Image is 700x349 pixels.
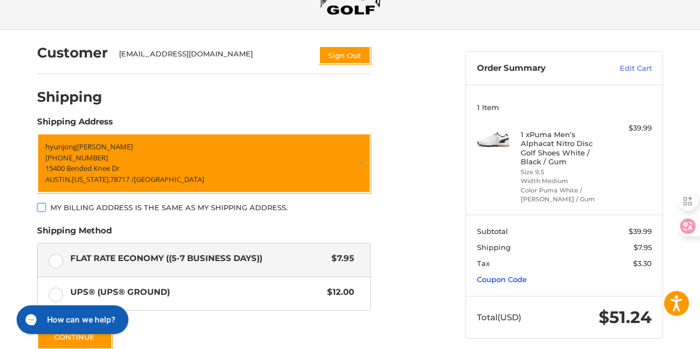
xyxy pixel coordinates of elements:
[477,227,508,236] span: Subtotal
[77,142,133,152] span: [PERSON_NAME]
[521,186,605,204] li: Color Puma White / [PERSON_NAME] / Gum
[322,286,354,299] span: $12.00
[110,174,134,184] span: 78717 /
[37,203,371,212] label: My billing address is the same as my shipping address.
[521,130,605,166] h4: 1 x Puma Men's Alphacat Nitro Disc Golf Shoes White / Black / Gum
[477,312,521,322] span: Total (USD)
[45,163,120,173] span: 15400 Bended Knee Dr
[521,176,605,186] li: Width Medium
[37,133,371,193] a: Enter or select a different address
[596,63,652,74] a: Edit Cart
[521,168,605,177] li: Size 9.5
[119,49,308,64] div: [EMAIL_ADDRESS][DOMAIN_NAME]
[477,103,652,112] h3: 1 Item
[629,227,652,236] span: $39.99
[70,252,326,265] span: Flat Rate Economy ((5-7 Business Days))
[477,275,527,284] a: Coupon Code
[37,116,113,133] legend: Shipping Address
[608,123,652,134] div: $39.99
[326,252,354,265] span: $7.95
[477,243,511,252] span: Shipping
[634,243,652,252] span: $7.95
[477,259,490,268] span: Tax
[45,153,108,163] span: [PHONE_NUMBER]
[70,286,322,299] span: UPS® (UPS® Ground)
[45,174,72,184] span: AUSTIN,
[11,301,132,338] iframe: Gorgias live chat messenger
[37,225,112,242] legend: Shipping Method
[37,44,108,61] h2: Customer
[37,88,102,106] h2: Shipping
[477,63,596,74] h3: Order Summary
[72,174,110,184] span: [US_STATE],
[134,174,204,184] span: [GEOGRAPHIC_DATA]
[599,307,652,327] span: $51.24
[633,259,652,268] span: $3.30
[319,46,371,64] button: Sign Out
[45,142,77,152] span: hyunjong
